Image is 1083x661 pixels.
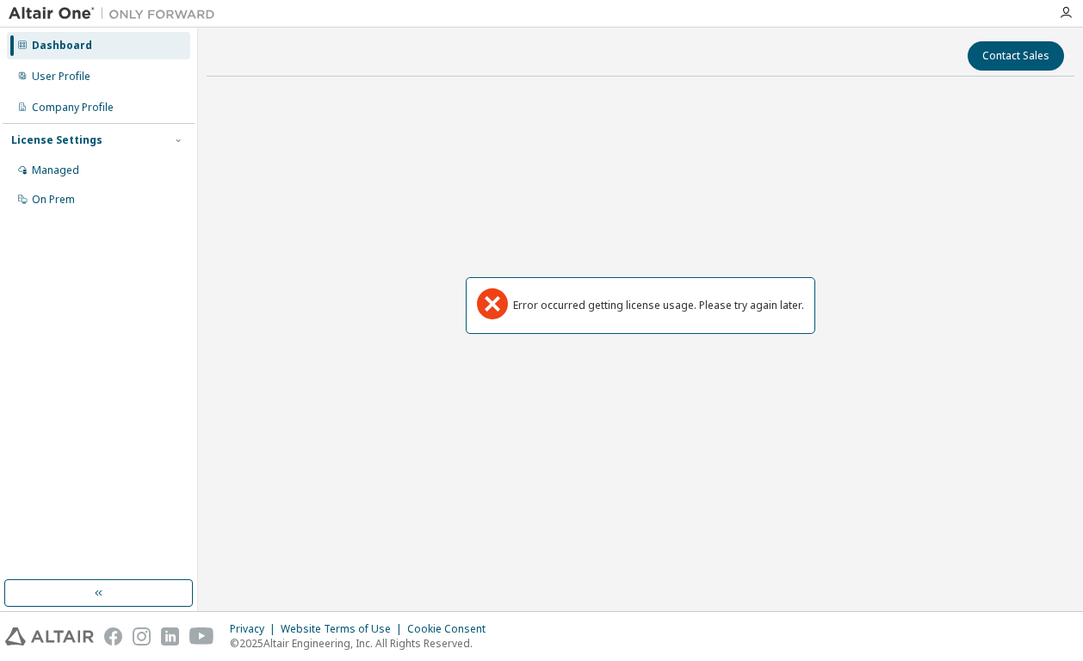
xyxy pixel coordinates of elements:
img: youtube.svg [189,627,214,646]
div: License Settings [11,133,102,147]
button: Contact Sales [968,41,1064,71]
div: Dashboard [32,39,92,53]
img: Altair One [9,5,224,22]
div: Cookie Consent [407,622,496,636]
div: Website Terms of Use [281,622,407,636]
div: On Prem [32,193,75,207]
div: Managed [32,164,79,177]
div: Company Profile [32,101,114,114]
img: facebook.svg [104,627,122,646]
img: altair_logo.svg [5,627,94,646]
div: Privacy [230,622,281,636]
div: User Profile [32,70,90,83]
p: © 2025 Altair Engineering, Inc. All Rights Reserved. [230,636,496,651]
img: instagram.svg [133,627,151,646]
div: Error occurred getting license usage. Please try again later. [513,299,804,312]
img: linkedin.svg [161,627,179,646]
